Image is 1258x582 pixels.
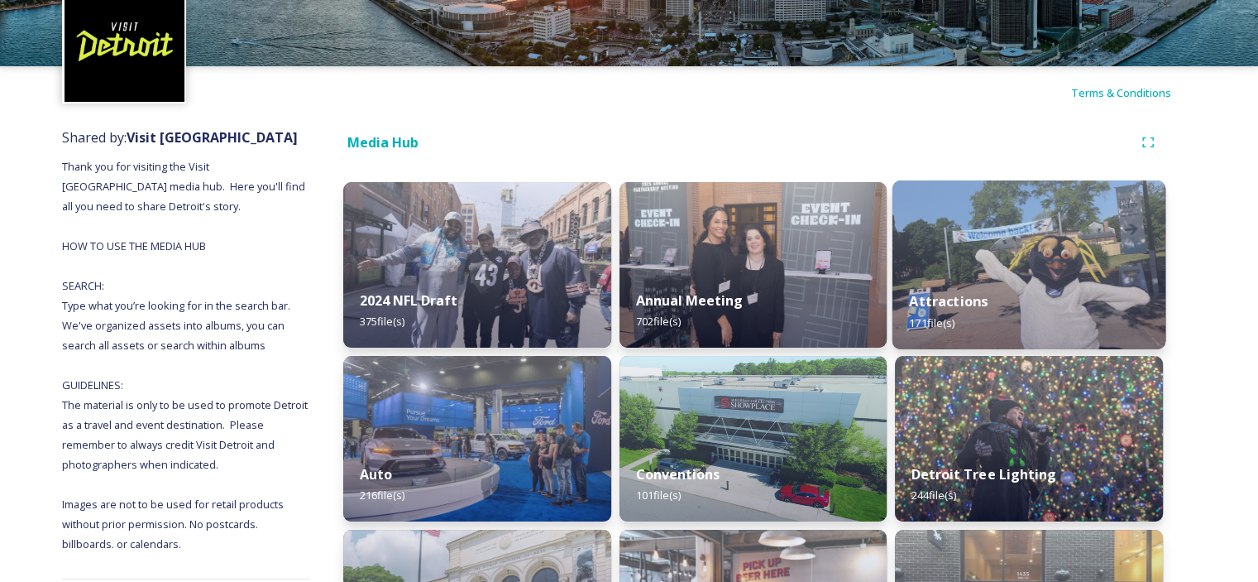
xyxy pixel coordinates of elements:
[347,133,419,152] strong: Media Hub
[343,182,611,348] img: 1cf80b3c-b923-464a-9465-a021a0fe5627.jpg
[1071,83,1196,103] a: Terms & Conditions
[910,315,955,329] span: 171 file(s)
[62,128,298,147] span: Shared by:
[619,182,887,348] img: 8c0cc7c4-d0ac-4b2f-930c-c1f64b82d302.jpg
[911,465,1055,483] strong: Detroit Tree Lighting
[636,465,720,483] strong: Conventions
[636,291,743,310] strong: Annual Meeting
[1071,85,1171,100] span: Terms & Conditions
[360,291,457,310] strong: 2024 NFL Draft
[636,314,681,329] span: 702 file(s)
[910,292,988,310] strong: Attractions
[62,159,310,551] span: Thank you for visiting the Visit [GEOGRAPHIC_DATA] media hub. Here you'll find all you need to sh...
[911,488,956,503] span: 244 file(s)
[619,356,887,522] img: 35ad669e-8c01-473d-b9e4-71d78d8e13d9.jpg
[127,128,298,147] strong: Visit [GEOGRAPHIC_DATA]
[360,465,392,483] strong: Auto
[343,356,611,522] img: d7532473-e64b-4407-9cc3-22eb90fab41b.jpg
[360,488,404,503] span: 216 file(s)
[895,356,1163,522] img: ad1a86ae-14bd-4f6b-9ce0-fa5a51506304.jpg
[636,488,681,503] span: 101 file(s)
[360,314,404,329] span: 375 file(s)
[892,180,1165,349] img: b41b5269-79c1-44fe-8f0b-cab865b206ff.jpg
